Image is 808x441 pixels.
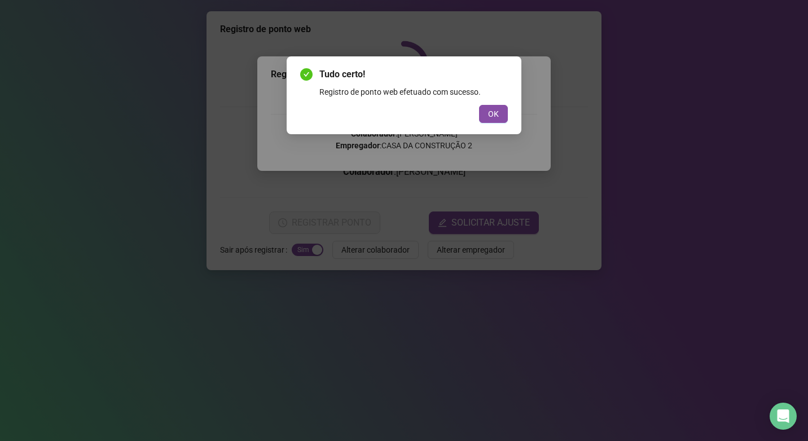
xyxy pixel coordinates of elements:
div: Open Intercom Messenger [770,403,797,430]
span: OK [488,108,499,120]
button: OK [479,105,508,123]
span: Tudo certo! [319,68,508,81]
span: check-circle [300,68,313,81]
div: Registro de ponto web efetuado com sucesso. [319,86,508,98]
